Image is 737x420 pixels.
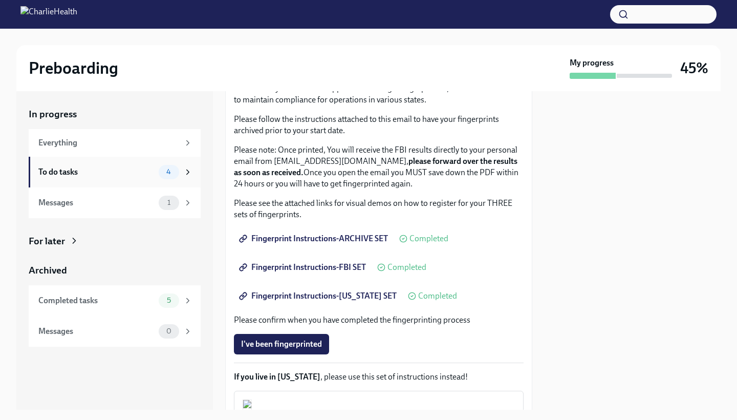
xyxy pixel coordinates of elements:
[241,339,322,349] span: I've been fingerprinted
[161,297,177,304] span: 5
[409,235,448,243] span: Completed
[241,291,397,301] span: Fingerprint Instructions-[US_STATE] SET
[38,166,155,178] div: To do tasks
[570,57,614,69] strong: My progress
[29,129,201,157] a: Everything
[234,371,524,383] p: , please use this set of instructions instead!
[29,187,201,218] a: Messages1
[387,263,426,271] span: Completed
[234,114,524,136] p: Please follow the instructions attached to this email to have your fingerprints archived prior to...
[161,199,177,206] span: 1
[160,168,177,176] span: 4
[29,264,201,277] a: Archived
[38,137,179,149] div: Everything
[29,235,201,248] a: For later
[234,198,524,220] p: Please see the attached links for visual demos on how to register for your THREE sets of fingerpr...
[29,58,118,78] h2: Preboarding
[234,314,524,326] p: Please confirm when you have completed the fingerprinting process
[38,326,155,337] div: Messages
[29,235,65,248] div: For later
[234,228,395,249] a: Fingerprint Instructions-ARCHIVE SET
[38,295,155,306] div: Completed tasks
[234,83,524,106] p: We ask that you make appointments to get fingerprinted, which we will need to maintain compliance...
[234,257,373,278] a: Fingerprint Instructions-FBI SET
[29,108,201,121] a: In progress
[234,334,329,354] button: I've been fingerprinted
[241,262,366,272] span: Fingerprint Instructions-FBI SET
[418,292,457,300] span: Completed
[234,286,404,306] a: Fingerprint Instructions-[US_STATE] SET
[29,316,201,347] a: Messages0
[234,144,524,190] p: Please note: Once printed, You will receive the FBI results directly to your personal email from ...
[38,197,155,208] div: Messages
[160,327,178,335] span: 0
[29,285,201,316] a: Completed tasks5
[29,157,201,187] a: To do tasks4
[20,6,77,23] img: CharlieHealth
[234,372,320,382] strong: If you live in [US_STATE]
[241,234,388,244] span: Fingerprint Instructions-ARCHIVE SET
[680,59,708,77] h3: 45%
